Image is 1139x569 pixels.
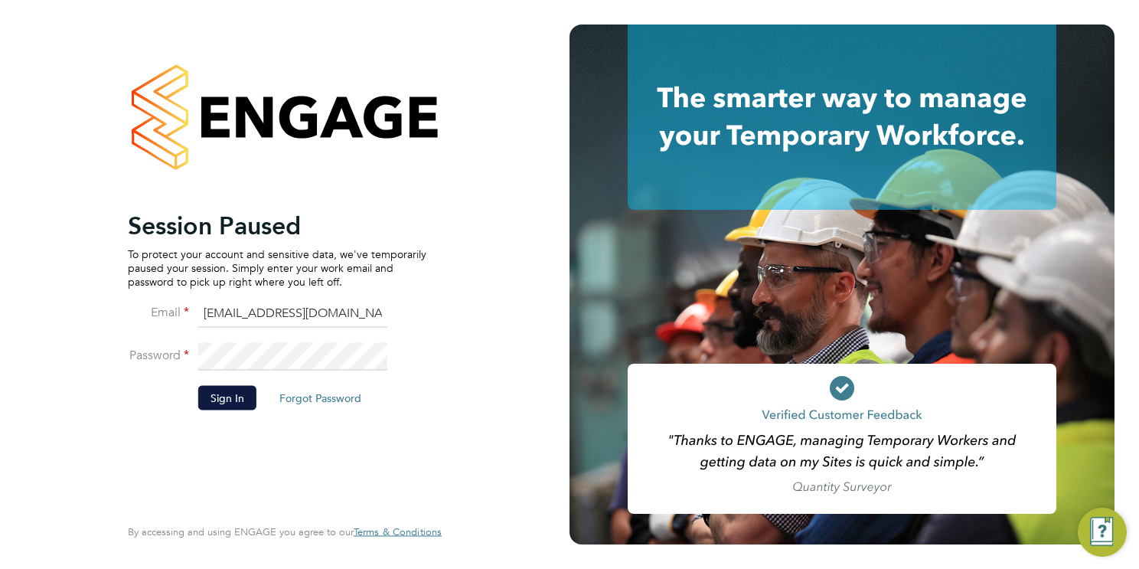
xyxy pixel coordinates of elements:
[128,304,189,320] label: Email
[198,385,256,410] button: Sign In
[198,300,387,328] input: Enter your work email...
[354,525,442,538] span: Terms & Conditions
[128,247,426,289] p: To protect your account and sensitive data, we've temporarily paused your session. Simply enter y...
[128,210,426,240] h2: Session Paused
[354,526,442,538] a: Terms & Conditions
[1078,508,1127,557] button: Engage Resource Center
[128,525,442,538] span: By accessing and using ENGAGE you agree to our
[267,385,374,410] button: Forgot Password
[128,347,189,363] label: Password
